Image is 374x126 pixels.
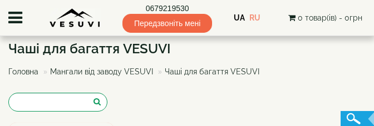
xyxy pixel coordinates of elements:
span: 0 товар(ів) - 0грн [298,13,362,22]
a: Головна [8,67,38,76]
img: Завод VESUVI [50,8,101,28]
a: RU [249,13,260,22]
span: Передзвоніть мені [122,14,212,33]
a: 0679219530 [122,3,212,14]
li: Чаші для багаття VESUVI [155,66,259,77]
a: Мангали від заводу VESUVI [50,67,153,76]
h1: Чаші для багаття VESUVI [8,42,366,56]
a: UA [234,13,245,22]
button: 0 товар(ів) - 0грн [285,12,366,24]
